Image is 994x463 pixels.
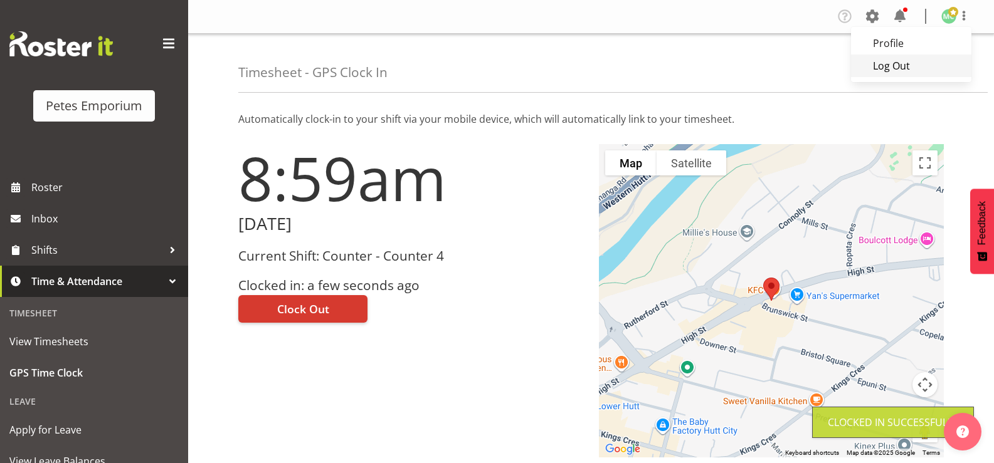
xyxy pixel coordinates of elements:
h3: Current Shift: Counter - Counter 4 [238,249,584,263]
span: View Timesheets [9,332,179,351]
button: Show satellite imagery [657,150,726,175]
h4: Timesheet - GPS Clock In [238,65,388,80]
button: Toggle fullscreen view [912,150,938,175]
span: GPS Time Clock [9,363,179,382]
span: Apply for Leave [9,420,179,439]
span: Shifts [31,241,163,259]
img: Rosterit website logo [9,31,113,56]
a: Apply for Leave [3,414,185,445]
a: Open this area in Google Maps (opens a new window) [602,441,643,457]
a: Terms (opens in new tab) [923,449,940,456]
span: Clock Out [277,301,329,317]
span: Map data ©2025 Google [847,449,915,456]
h2: [DATE] [238,214,584,234]
div: Petes Emporium [46,96,142,115]
div: Timesheet [3,300,185,326]
img: melissa-cowen2635.jpg [941,9,956,24]
a: GPS Time Clock [3,357,185,388]
button: Clock Out [238,295,367,323]
div: Clocked in Successfully [828,415,958,430]
a: View Timesheets [3,326,185,357]
span: Roster [31,178,182,197]
span: Feedback [976,201,988,245]
h3: Clocked in: a few seconds ago [238,278,584,293]
button: Keyboard shortcuts [785,449,839,457]
button: Feedback - Show survey [970,189,994,274]
a: Log Out [851,55,971,77]
span: Time & Attendance [31,272,163,291]
button: Show street map [605,150,657,175]
span: Inbox [31,209,182,228]
img: help-xxl-2.png [956,425,969,438]
div: Leave [3,388,185,414]
img: Google [602,441,643,457]
h1: 8:59am [238,144,584,212]
button: Map camera controls [912,372,938,397]
p: Automatically clock-in to your shift via your mobile device, which will automatically link to you... [238,112,944,127]
a: Profile [851,32,971,55]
